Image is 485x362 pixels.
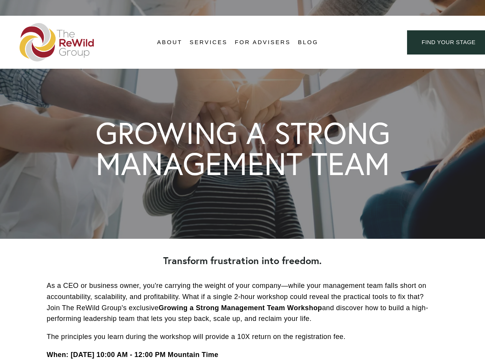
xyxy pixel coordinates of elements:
[157,37,182,48] span: About
[47,331,439,342] p: The principles you learn during the workshop will provide a 10X return on the registration fee.
[47,280,439,324] p: As a CEO or business owner, you're carrying the weight of your company—while your management team...
[47,351,69,359] strong: When:
[20,23,95,61] img: The ReWild Group
[159,304,322,312] strong: Growing a Strong Management Team Workshop
[96,118,390,148] h1: GROWING A STRONG
[190,37,228,48] a: folder dropdown
[298,37,318,48] a: Blog
[163,254,322,267] strong: Transform frustration into freedom.
[190,37,228,48] span: Services
[157,37,182,48] a: folder dropdown
[235,37,290,48] a: For Advisers
[96,148,390,179] h1: MANAGEMENT TEAM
